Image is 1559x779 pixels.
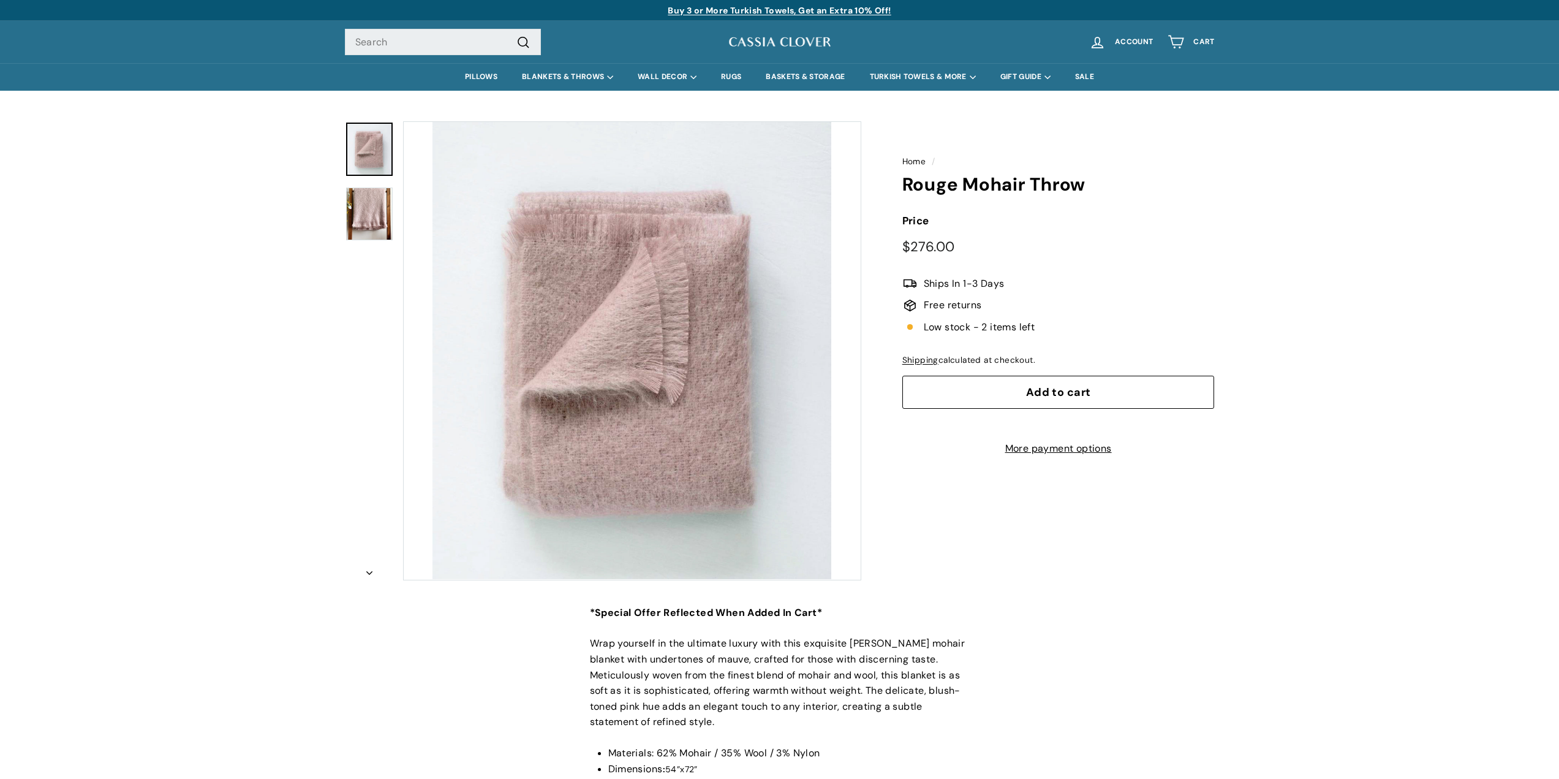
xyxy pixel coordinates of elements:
span: Add to cart [1026,385,1091,400]
span: Ships In 1-3 Days [924,276,1005,292]
span: $276.00 [902,238,955,256]
summary: BLANKETS & THROWS [510,63,625,91]
button: Next [345,558,394,580]
button: Add to cart [902,376,1215,409]
span: Cart [1193,38,1214,46]
a: More payment options [902,441,1215,457]
strong: : [663,764,665,775]
summary: TURKISH TOWELS & MORE [858,63,988,91]
strong: *Special Offer Reflected When Added In Cart* [590,606,823,619]
a: RUGS [709,63,753,91]
a: Cart [1160,24,1221,60]
a: Account [1082,24,1160,60]
span: 54”x72” [665,764,698,775]
span: Account [1115,38,1153,46]
a: Buy 3 or More Turkish Towels, Get an Extra 10% Off! [668,5,891,16]
a: Shipping [902,355,938,365]
a: SALE [1063,63,1106,91]
input: Search [345,29,541,56]
p: Wrap yourself in the ultimate luxury with this exquisite [PERSON_NAME] mohair blanket with undert... [590,636,970,730]
a: BASKETS & STORAGE [753,63,857,91]
a: Home [902,156,926,167]
span: Free returns [924,297,982,313]
a: Rouge Mohair Throw [346,123,393,176]
a: PILLOWS [453,63,510,91]
span: Materials: 62% Mohair / 35% Wool / 3% Nylon [608,747,820,759]
label: Price [902,213,1215,229]
span: Low stock - 2 items left [924,319,1035,335]
span: / [929,156,938,167]
li: Dimensions [608,761,970,777]
nav: breadcrumbs [902,155,1215,169]
div: Primary [320,63,1239,91]
summary: WALL DECOR [625,63,709,91]
h1: Rouge Mohair Throw [902,175,1215,195]
img: Rouge Mohair Throw [346,188,393,240]
div: calculated at checkout. [902,354,1215,367]
summary: GIFT GUIDE [988,63,1063,91]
